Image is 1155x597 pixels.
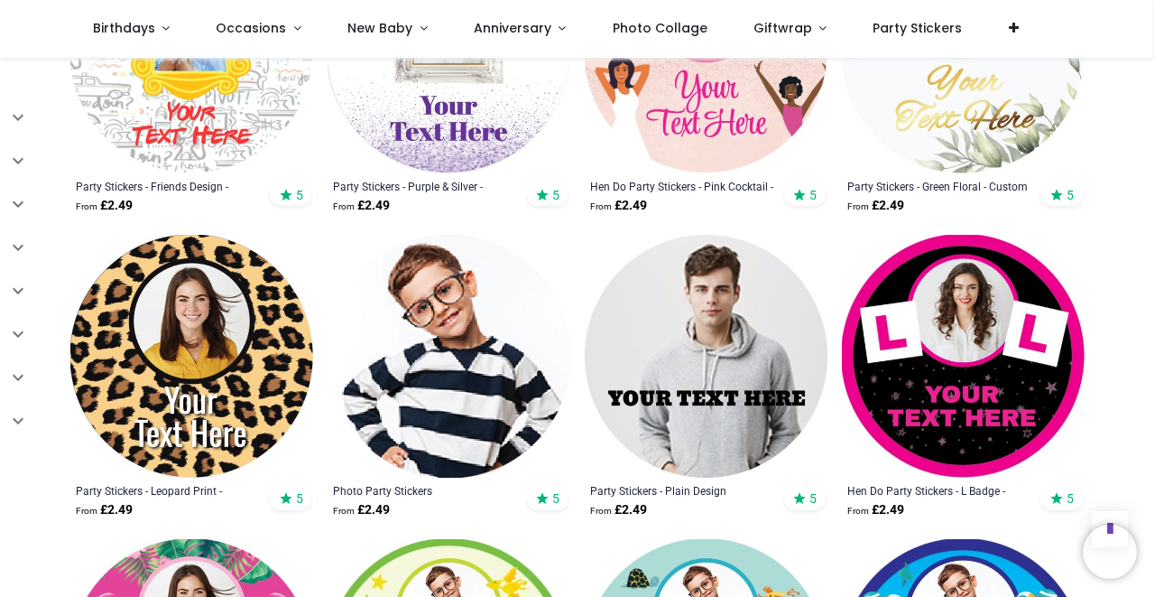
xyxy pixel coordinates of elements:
img: Personalised Photo Party Stickers - Photo Only [328,235,570,478]
span: 5 [1067,490,1074,507]
strong: £ 2.49 [76,501,133,519]
span: New Baby [347,19,412,37]
span: 5 [552,187,559,203]
img: Personalised Hen Do Party Stickers - L Badge - Custom Text - 1 Photo [842,235,1085,478]
img: Personalised Party Stickers - Leopard Print - Custom Text - 1 Photo [70,235,313,478]
span: From [76,506,97,516]
iframe: Brevo live chat [1083,525,1137,579]
span: From [847,506,869,516]
strong: £ 2.49 [590,197,647,215]
span: From [333,506,355,516]
strong: £ 2.49 [333,197,390,215]
strong: £ 2.49 [847,501,904,519]
a: Party Stickers - Green Floral - Custom Text [847,179,1032,193]
span: 5 [809,490,817,507]
a: Party Stickers - Purple & Silver - Custom Text [333,179,518,193]
span: Birthdays [93,19,155,37]
span: From [847,201,869,211]
a: Party Stickers - Friends Design - Custom Text [76,179,261,193]
span: Occasions [216,19,286,37]
span: 5 [296,490,303,507]
span: Party Stickers [873,19,962,37]
span: Giftwrap [753,19,812,37]
strong: £ 2.49 [847,197,904,215]
span: 5 [809,187,817,203]
strong: £ 2.49 [590,501,647,519]
span: From [76,201,97,211]
span: 5 [296,187,303,203]
span: From [590,506,612,516]
a: Photo Party Stickers [333,483,518,498]
a: Hen Do Party Stickers - Pink Cocktail - Custom Text [590,179,775,193]
span: 5 [1067,187,1074,203]
span: From [590,201,612,211]
img: Personalised Party Stickers - Plain Design - Custom Text Over Photo [585,235,827,478]
span: From [333,201,355,211]
a: Party Stickers - Plain Design [590,483,775,498]
a: Party Stickers - Leopard Print - Custom Text [76,483,261,498]
strong: £ 2.49 [333,501,390,519]
a: Hen Do Party Stickers - L Badge - Custom Text [847,483,1032,498]
span: 5 [552,490,559,507]
span: Photo Collage [613,19,707,37]
strong: £ 2.49 [76,197,133,215]
span: Anniversary [474,19,551,37]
